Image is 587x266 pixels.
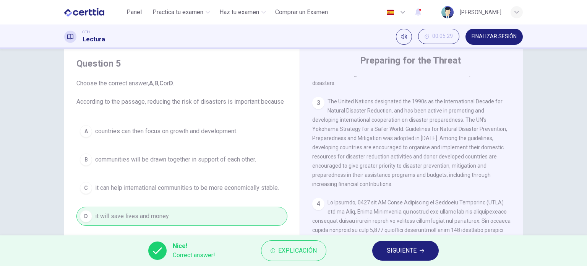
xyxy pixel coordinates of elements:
[360,54,461,67] h4: Preparing for the Threat
[432,33,453,39] span: 00:05:29
[122,5,146,19] button: Panel
[149,5,213,19] button: Practica tu examen
[76,57,287,70] h4: Question 5
[396,29,412,45] div: Silenciar
[278,245,317,256] span: Explicación
[152,8,203,17] span: Practica tu examen
[64,5,104,20] img: CERTTIA logo
[387,245,417,256] span: SIGUIENTE
[465,29,523,45] button: FINALIZAR SESIÓN
[372,241,439,261] button: SIGUIENTE
[126,8,142,17] span: Panel
[312,98,507,187] span: The United Nations designated the 1990s as the International Decade for Natural Disaster Reductio...
[173,242,215,251] span: Nice!
[154,80,158,87] b: B
[275,8,328,17] span: Comprar un Examen
[261,240,326,261] button: Explicación
[64,5,122,20] a: CERTTIA logo
[149,80,153,87] b: A
[83,35,105,44] h1: Lectura
[386,10,395,15] img: es
[219,8,259,17] span: Haz tu examen
[418,29,459,45] div: Ocultar
[312,97,324,109] div: 3
[76,79,287,106] span: Choose the correct answer, , , or . According to the passage, reducing the risk of disasters is i...
[173,251,215,260] span: Correct answer!
[472,34,517,40] span: FINALIZAR SESIÓN
[169,80,173,87] b: D
[460,8,501,17] div: [PERSON_NAME]
[312,198,324,210] div: 4
[272,5,331,19] button: Comprar un Examen
[418,29,459,44] button: 00:05:29
[441,6,454,18] img: Profile picture
[159,80,164,87] b: C
[83,29,90,35] span: CET1
[216,5,269,19] button: Haz tu examen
